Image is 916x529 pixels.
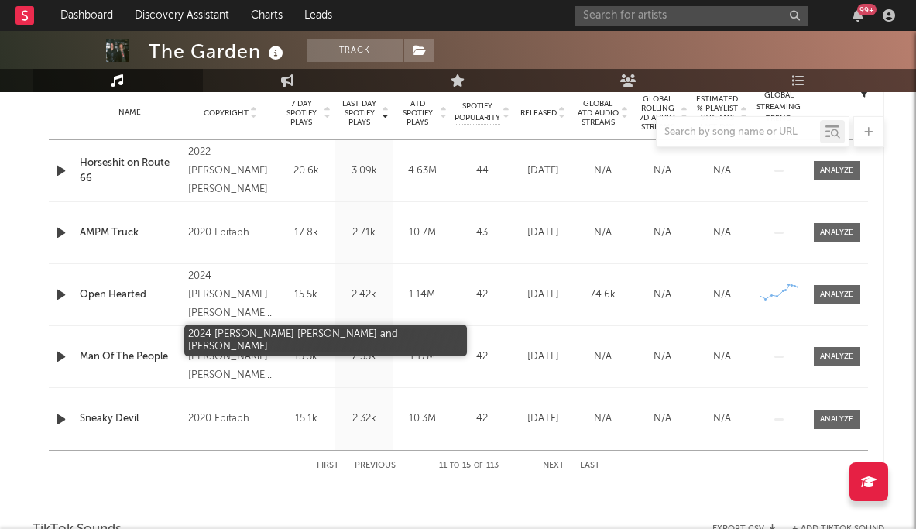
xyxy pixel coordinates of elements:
[517,163,569,179] div: [DATE]
[455,411,509,427] div: 42
[577,225,629,241] div: N/A
[281,99,322,127] span: 7 Day Spotify Plays
[80,411,181,427] a: Sneaky Devil
[517,349,569,365] div: [DATE]
[520,108,557,118] span: Released
[696,94,739,132] span: Estimated % Playlist Streams Last Day
[281,411,331,427] div: 15.1k
[281,349,331,365] div: 15.5k
[80,349,181,365] a: Man Of The People
[853,9,863,22] button: 99+
[857,4,877,15] div: 99 +
[455,349,509,365] div: 42
[281,287,331,303] div: 15.5k
[281,163,331,179] div: 20.6k
[455,101,500,124] span: Spotify Popularity
[517,225,569,241] div: [DATE]
[543,462,564,470] button: Next
[696,349,748,365] div: N/A
[427,457,512,476] div: 11 15 113
[696,287,748,303] div: N/A
[339,99,380,127] span: Last Day Spotify Plays
[577,287,629,303] div: 74.6k
[636,94,679,132] span: Global Rolling 7D Audio Streams
[696,225,748,241] div: N/A
[636,411,688,427] div: N/A
[397,349,448,365] div: 1.17M
[397,225,448,241] div: 10.7M
[756,90,802,136] div: Global Streaming Trend (Last 60D)
[149,39,287,64] div: The Garden
[577,349,629,365] div: N/A
[397,99,438,127] span: ATD Spotify Plays
[696,163,748,179] div: N/A
[339,163,389,179] div: 3.09k
[317,462,339,470] button: First
[455,287,509,303] div: 42
[204,108,249,118] span: Copyright
[517,411,569,427] div: [DATE]
[636,225,688,241] div: N/A
[696,411,748,427] div: N/A
[80,225,181,241] a: AMPM Truck
[188,143,273,199] div: 2022 [PERSON_NAME] [PERSON_NAME]
[397,411,448,427] div: 10.3M
[517,287,569,303] div: [DATE]
[580,462,600,470] button: Last
[188,410,273,428] div: 2020 Epitaph
[450,462,459,469] span: to
[577,163,629,179] div: N/A
[339,225,389,241] div: 2.71k
[455,225,509,241] div: 43
[80,287,181,303] a: Open Hearted
[188,224,273,242] div: 2020 Epitaph
[397,287,448,303] div: 1.14M
[397,163,448,179] div: 4.63M
[636,163,688,179] div: N/A
[80,156,181,186] a: Horseshit on Route 66
[577,99,619,127] span: Global ATD Audio Streams
[355,462,396,470] button: Previous
[339,287,389,303] div: 2.42k
[474,462,483,469] span: of
[188,267,273,323] div: 2024 [PERSON_NAME] [PERSON_NAME] and [PERSON_NAME]
[455,163,509,179] div: 44
[80,107,181,119] div: Name
[281,225,331,241] div: 17.8k
[657,126,820,139] input: Search by song name or URL
[339,411,389,427] div: 2.32k
[636,349,688,365] div: N/A
[307,39,403,62] button: Track
[575,6,808,26] input: Search for artists
[636,287,688,303] div: N/A
[188,329,273,385] div: 2024 [PERSON_NAME] [PERSON_NAME] and [PERSON_NAME]
[339,349,389,365] div: 2.35k
[577,411,629,427] div: N/A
